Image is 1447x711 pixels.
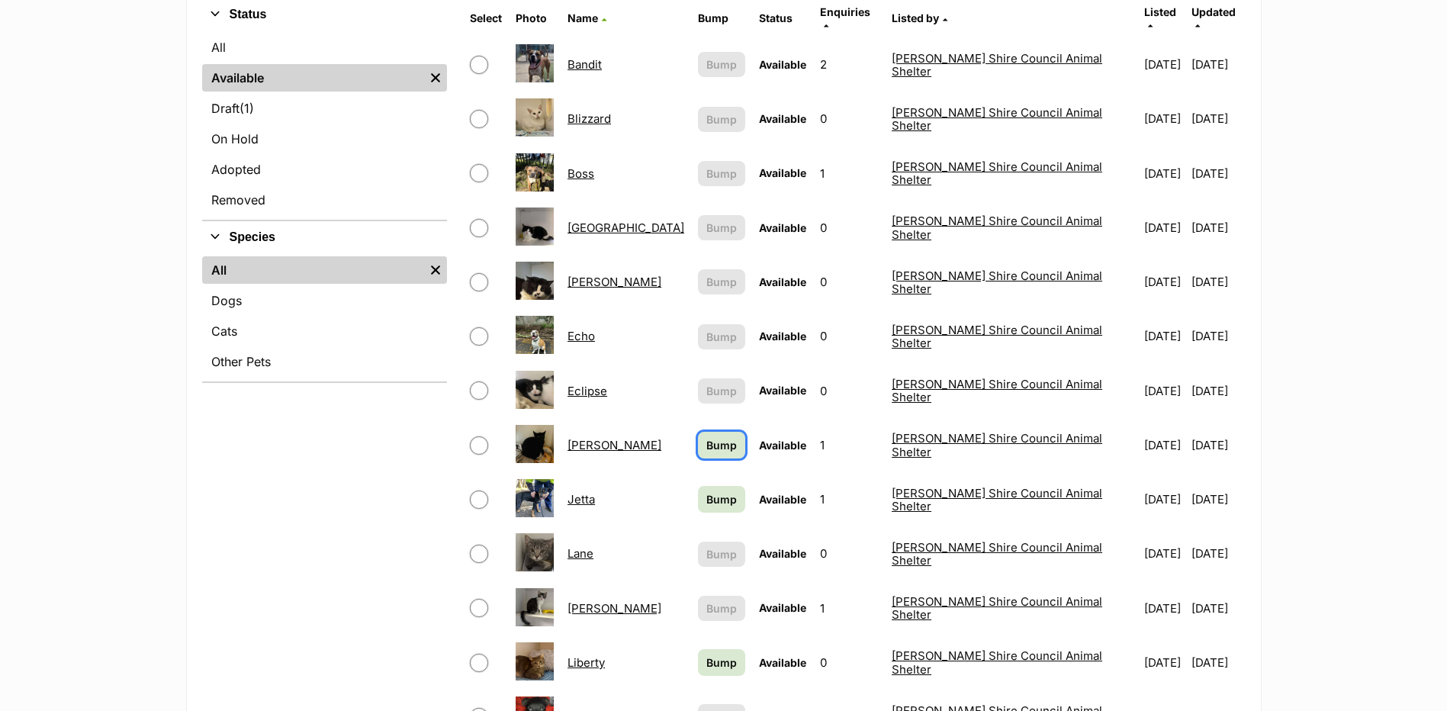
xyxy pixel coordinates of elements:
[892,214,1102,241] a: [PERSON_NAME] Shire Council Animal Shelter
[568,11,606,24] a: Name
[892,648,1102,676] a: [PERSON_NAME] Shire Council Animal Shelter
[892,11,947,24] a: Listed by
[814,473,884,526] td: 1
[1138,256,1191,308] td: [DATE]
[1138,365,1191,417] td: [DATE]
[568,438,661,452] a: [PERSON_NAME]
[892,431,1102,458] a: [PERSON_NAME] Shire Council Animal Shelter
[759,330,806,343] span: Available
[1191,38,1243,91] td: [DATE]
[568,601,661,616] a: [PERSON_NAME]
[1191,473,1243,526] td: [DATE]
[892,159,1102,187] a: [PERSON_NAME] Shire Council Animal Shelter
[202,5,448,24] button: Status
[759,166,806,179] span: Available
[1191,147,1243,200] td: [DATE]
[1191,582,1243,635] td: [DATE]
[1191,256,1243,308] td: [DATE]
[759,601,806,614] span: Available
[568,492,595,507] a: Jetta
[568,111,611,126] a: Blizzard
[892,540,1102,568] a: [PERSON_NAME] Shire Council Animal Shelter
[424,64,447,92] a: Remove filter
[814,147,884,200] td: 1
[706,166,737,182] span: Bump
[706,437,737,453] span: Bump
[1191,92,1243,145] td: [DATE]
[568,275,661,289] a: [PERSON_NAME]
[706,546,737,562] span: Bump
[759,221,806,234] span: Available
[568,220,684,235] a: [GEOGRAPHIC_DATA]
[759,275,806,288] span: Available
[568,384,607,398] a: Eclipse
[202,348,448,375] a: Other Pets
[1191,419,1243,471] td: [DATE]
[568,11,598,24] span: Name
[698,432,745,458] a: Bump
[568,166,594,181] a: Boss
[568,655,605,670] a: Liberty
[698,649,745,676] a: Bump
[892,377,1102,404] a: [PERSON_NAME] Shire Council Animal Shelter
[1191,5,1236,31] a: Updated
[1191,201,1243,254] td: [DATE]
[424,256,447,284] a: Remove filter
[202,317,448,345] a: Cats
[568,57,602,72] a: Bandit
[814,636,884,689] td: 0
[698,596,745,621] button: Bump
[202,253,448,381] div: Species
[1138,527,1191,580] td: [DATE]
[706,329,737,345] span: Bump
[706,274,737,290] span: Bump
[814,201,884,254] td: 0
[1138,92,1191,145] td: [DATE]
[814,256,884,308] td: 0
[698,542,745,567] button: Bump
[706,56,737,72] span: Bump
[814,310,884,362] td: 0
[1138,147,1191,200] td: [DATE]
[698,486,745,513] a: Bump
[1191,365,1243,417] td: [DATE]
[706,600,737,616] span: Bump
[202,186,448,214] a: Removed
[202,34,448,61] a: All
[568,329,595,343] a: Echo
[892,323,1102,350] a: [PERSON_NAME] Shire Council Animal Shelter
[1138,473,1191,526] td: [DATE]
[202,227,448,247] button: Species
[698,107,745,132] button: Bump
[759,112,806,125] span: Available
[892,11,939,24] span: Listed by
[1138,310,1191,362] td: [DATE]
[892,269,1102,296] a: [PERSON_NAME] Shire Council Animal Shelter
[1138,201,1191,254] td: [DATE]
[568,546,593,561] a: Lane
[202,256,425,284] a: All
[1191,310,1243,362] td: [DATE]
[759,58,806,71] span: Available
[706,383,737,399] span: Bump
[706,220,737,236] span: Bump
[698,215,745,240] button: Bump
[892,594,1102,622] a: [PERSON_NAME] Shire Council Animal Shelter
[698,161,745,186] button: Bump
[814,92,884,145] td: 0
[892,51,1102,79] a: [PERSON_NAME] Shire Council Animal Shelter
[1144,5,1176,18] span: Listed
[202,287,448,314] a: Dogs
[698,324,745,349] button: Bump
[202,95,448,122] a: Draft
[759,547,806,560] span: Available
[759,384,806,397] span: Available
[759,656,806,669] span: Available
[759,493,806,506] span: Available
[1191,527,1243,580] td: [DATE]
[1138,419,1191,471] td: [DATE]
[892,486,1102,513] a: [PERSON_NAME] Shire Council Animal Shelter
[706,111,737,127] span: Bump
[202,156,448,183] a: Adopted
[759,439,806,452] span: Available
